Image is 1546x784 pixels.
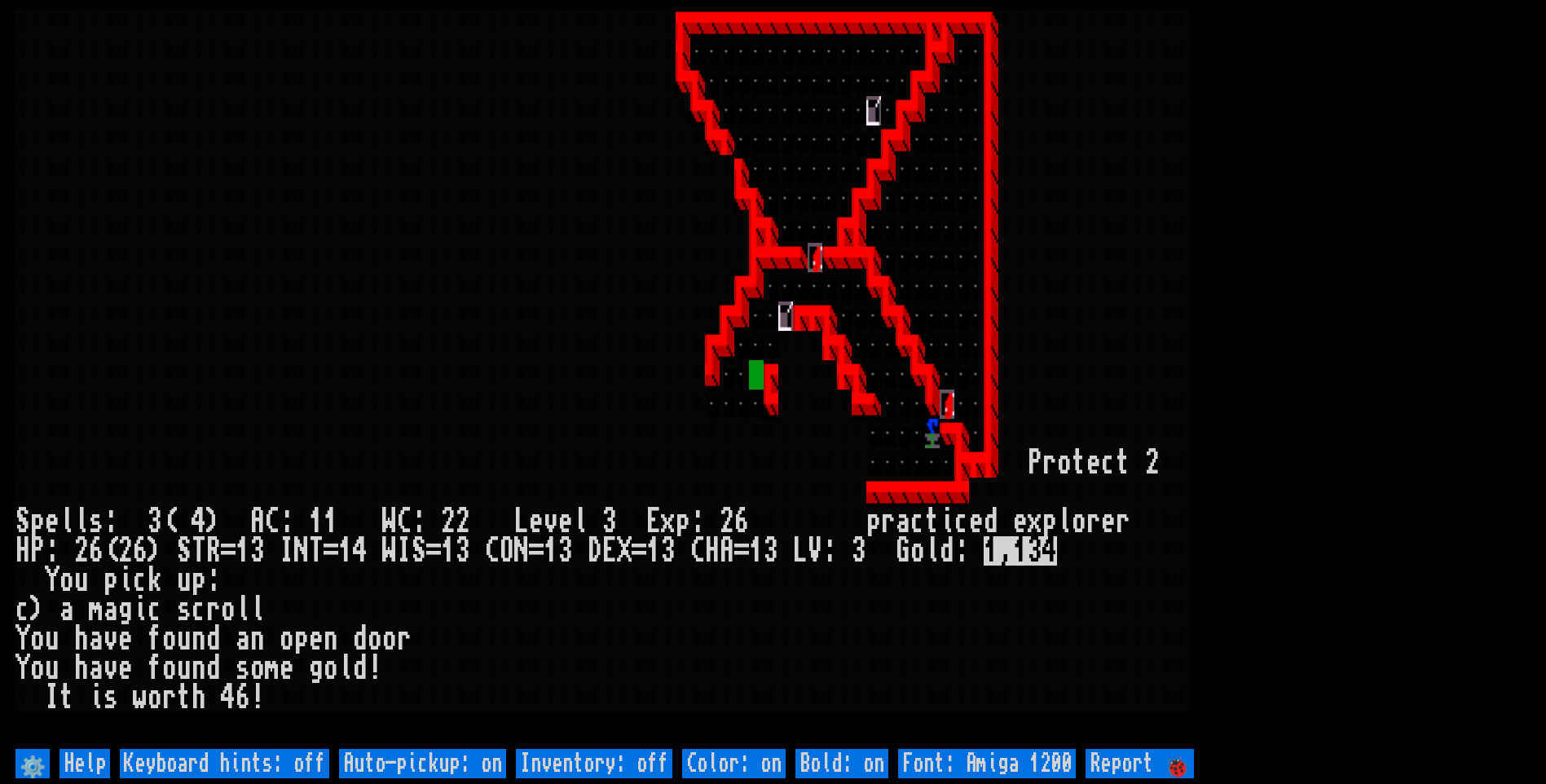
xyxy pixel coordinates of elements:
[118,595,133,624] div: g
[1013,536,1028,566] mark: 1
[661,536,676,566] div: 3
[309,507,324,536] div: 1
[192,566,206,595] div: p
[808,536,822,566] div: V
[177,595,192,624] div: s
[280,507,294,536] div: :
[162,654,177,683] div: o
[133,683,148,712] div: w
[1101,448,1116,478] div: c
[866,507,881,536] div: p
[368,624,382,654] div: o
[500,536,514,566] div: O
[206,624,221,654] div: d
[397,536,412,566] div: I
[1101,507,1116,536] div: e
[441,536,456,566] div: 1
[250,624,265,654] div: n
[324,507,338,536] div: 1
[250,507,265,536] div: A
[795,749,888,778] input: Bold: on
[30,595,45,624] div: )
[984,536,998,566] mark: 1
[15,749,50,778] input: ⚙️
[397,624,412,654] div: r
[1028,536,1042,566] mark: 3
[192,654,206,683] div: n
[250,683,265,712] div: !
[1116,507,1130,536] div: r
[558,536,573,566] div: 3
[925,536,940,566] div: l
[265,654,280,683] div: m
[15,536,30,566] div: H
[59,683,74,712] div: t
[177,683,192,712] div: t
[45,624,59,654] div: u
[954,507,969,536] div: c
[661,507,676,536] div: x
[646,507,661,536] div: E
[1042,536,1057,566] mark: 4
[250,654,265,683] div: o
[544,536,558,566] div: 1
[382,507,397,536] div: W
[177,654,192,683] div: u
[177,566,192,595] div: u
[221,595,236,624] div: o
[162,683,177,712] div: r
[690,507,705,536] div: :
[133,595,148,624] div: i
[382,536,397,566] div: W
[456,507,470,536] div: 2
[118,624,133,654] div: e
[1116,448,1130,478] div: t
[573,507,588,536] div: l
[910,536,925,566] div: o
[162,507,177,536] div: (
[45,566,59,595] div: Y
[1057,448,1072,478] div: o
[89,595,104,624] div: m
[15,624,30,654] div: Y
[353,536,368,566] div: 4
[30,507,45,536] div: p
[59,566,74,595] div: o
[514,507,529,536] div: L
[236,654,250,683] div: s
[74,566,89,595] div: u
[280,536,294,566] div: I
[236,683,250,712] div: 6
[59,749,110,778] input: Help
[397,507,412,536] div: C
[632,536,646,566] div: =
[529,536,544,566] div: =
[940,507,954,536] div: i
[192,683,206,712] div: h
[236,536,250,566] div: 1
[30,536,45,566] div: P
[338,654,353,683] div: l
[192,507,206,536] div: 4
[89,654,104,683] div: a
[45,507,59,536] div: e
[1028,448,1042,478] div: P
[954,536,969,566] div: :
[89,507,104,536] div: s
[89,683,104,712] div: i
[822,536,837,566] div: :
[412,536,426,566] div: S
[485,536,500,566] div: C
[148,595,162,624] div: c
[104,566,118,595] div: p
[133,536,148,566] div: 6
[192,595,206,624] div: c
[236,595,250,624] div: l
[734,507,749,536] div: 6
[250,536,265,566] div: 3
[104,536,118,566] div: (
[339,749,506,778] input: Auto-pickup: on
[221,683,236,712] div: 4
[412,507,426,536] div: :
[74,654,89,683] div: h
